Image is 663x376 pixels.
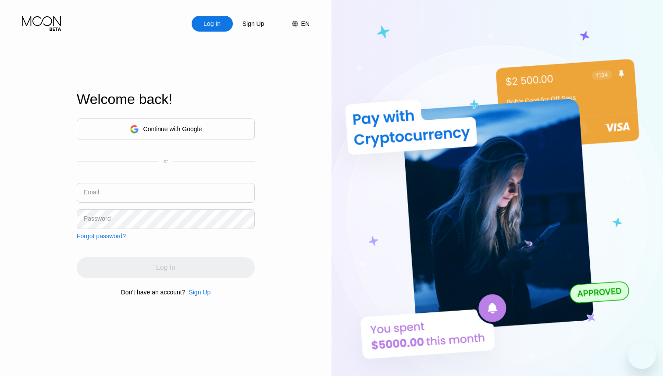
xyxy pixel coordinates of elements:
div: Password [84,215,110,222]
div: EN [283,16,310,32]
div: Email [84,189,99,196]
div: Don't have an account? [121,289,185,296]
div: Continue with Google [143,125,202,132]
iframe: Bouton de lancement de la fenêtre de messagerie [628,341,656,369]
div: Continue with Google [77,118,255,140]
div: EN [301,20,310,27]
div: Log In [192,16,233,32]
div: Sign Up [189,289,210,296]
div: Welcome back! [77,91,255,107]
div: Log In [203,19,221,28]
div: Forgot password? [77,233,126,240]
div: Sign Up [185,289,210,296]
div: or [164,158,168,165]
div: Sign Up [242,19,265,28]
div: Sign Up [233,16,274,32]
